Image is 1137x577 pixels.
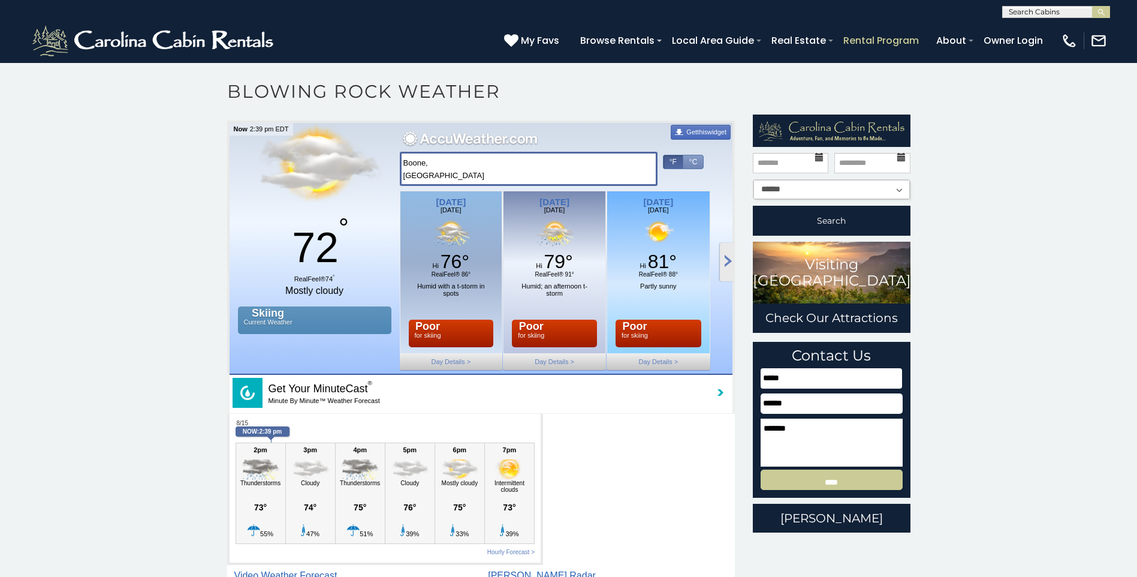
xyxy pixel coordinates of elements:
a: Check Our Attractions [753,303,910,333]
span: Thunderstorms [236,480,285,498]
p: Get Your MinuteCast [263,382,709,404]
a: Owner Login [978,30,1049,51]
a: [PERSON_NAME] [753,504,910,533]
a: Browse Rentals [574,30,661,51]
img: White-1-2.png [30,23,279,59]
a: 2pmThunderstorms73°55%3pmCloudy74°47%4pmThunderstorms75°51%5pmCloudy76°39%6pmMostly cloudy75°33%7... [236,443,535,544]
b: Poor [518,323,544,332]
a: About [930,30,972,51]
span: ° [572,271,574,278]
a: 72° RealFeel®74°Mostly cloudySkiingCurrent Weather [230,123,400,334]
h3: Contact Us [761,348,903,363]
span: [DATE] [412,206,490,214]
p: Humid with a t-storm in spots [412,283,490,297]
span: Now [234,125,248,133]
span: [DATE] [515,206,593,214]
span: 74° [286,503,335,512]
span: 73° [236,503,285,512]
b: Poor [622,323,648,332]
span: 7pm [485,446,534,453]
span: Day Details > [607,353,710,370]
span: Cloudy [385,480,435,498]
h3: [DATE] [515,197,593,206]
img: phone-regular-white.png [1061,32,1078,49]
span: 4pm [336,446,385,453]
span: Day Details > [400,353,503,370]
a: Getthiswidget [671,125,731,140]
span: 55% [236,523,285,537]
span: °C [689,158,697,166]
sup: ° [333,275,334,280]
h1: Blowing Rock Weather [218,80,919,115]
span: ° [675,271,678,278]
span: ° [468,271,471,278]
a: Scroll Right [720,243,735,281]
span: Mostly cloudy [435,480,484,498]
a: °F [663,155,683,169]
span: Thunderstorms [336,480,385,498]
p: for skiing [622,323,648,339]
span: 79° [544,251,572,272]
a: Local Area Guide [666,30,760,51]
a: [DATE][DATE]Hi 76°RealFeel® 86°Humid with a t-storm in spotsPoorfor skiingDay Details > [400,191,503,370]
p: Humid; an afternoon t-storm [515,283,593,297]
span: Hi [640,262,646,269]
span: °F [669,158,677,166]
p: for skiing [518,323,544,339]
span: Day Details > [503,353,606,370]
span: 73° [485,503,534,512]
p: Current Weather [244,310,292,326]
img: AccuWeather.com [400,128,539,149]
span: 6pm [435,446,484,453]
h3: [DATE] [412,197,490,206]
i: RealFeel® [294,275,325,283]
span: Minute By Minute™ Weather Forecast [269,395,703,404]
span: 39% [385,523,435,537]
b: Poor [415,323,441,332]
span: 76° [385,503,435,512]
p: Partly sunny [619,283,698,290]
a: Real Estate [765,30,832,51]
span: RealFeel® 91 [515,271,593,278]
i: Scroll Right [725,255,732,267]
span: Cloudy [286,480,335,498]
button: Search [753,206,910,236]
sup: ® [368,380,372,386]
p: for skiing [415,323,441,339]
sup: ° [339,214,349,242]
span: RealFeel® 88 [619,271,698,278]
span: 75° [435,503,484,512]
h4: 8/15 [236,420,535,426]
span: 39% [485,523,534,537]
a: My Favs [504,33,562,49]
span: 51% [336,523,385,537]
span: Hi [433,262,439,269]
a: Hourly Forecast > [487,548,535,557]
span: RealFeel® 86 [412,271,490,278]
span: 2:39 pm EDT [250,125,289,133]
b: 74 [325,275,335,283]
em: Now: [243,428,260,435]
span: [DATE] [619,206,698,214]
span: 5pm [385,446,435,453]
h3: [DATE] [619,197,698,206]
span: Hi [536,262,542,269]
b: 2:39 pm [236,426,289,437]
div: Boone, [GEOGRAPHIC_DATA] [402,155,500,184]
span: Intermittent clouds [485,480,534,498]
img: mail-regular-white.png [1090,32,1107,49]
span: 47% [286,523,335,537]
a: °C [683,155,704,169]
b: Skiing [244,310,292,319]
a: [DATE][DATE]Hi 79°RealFeel® 91°Humid; an afternoon t-stormPoorfor skiingDay Details > [503,191,606,370]
b: 72 [230,227,400,269]
span: My Favs [521,33,559,48]
h3: Visiting [GEOGRAPHIC_DATA] [753,257,910,288]
a: [DATE][DATE]Hi 81°RealFeel® 88°Partly sunnyPoorfor skiingDay Details > [607,191,710,370]
a: Rental Program [837,30,925,51]
span: this [697,128,707,136]
span: Mostly cloudy [230,284,400,298]
span: 3pm [286,446,335,453]
span: 76° [441,251,469,272]
span: 2pm [236,446,285,453]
